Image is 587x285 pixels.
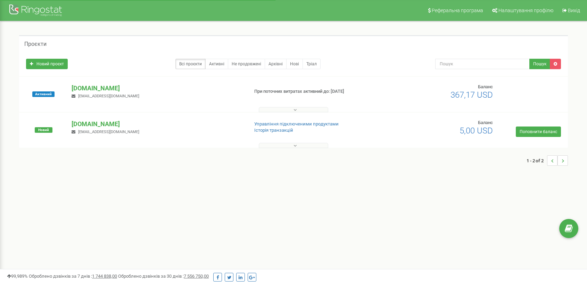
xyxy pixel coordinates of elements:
input: Пошук [435,59,530,69]
span: Активний [32,91,55,97]
span: Налаштування профілю [498,8,553,13]
span: Баланс [478,120,493,125]
span: Оброблено дзвінків за 30 днів : [118,274,209,279]
nav: ... [527,148,568,173]
span: Новий [35,127,52,133]
span: Вихід [568,8,580,13]
a: Архівні [265,59,287,69]
span: 5,00 USD [460,126,493,136]
button: Пошук [529,59,550,69]
u: 7 556 750,00 [184,274,209,279]
a: Управління підключеними продуктами [254,121,339,127]
p: [DOMAIN_NAME] [72,120,243,129]
span: Реферальна програма [432,8,483,13]
a: Всі проєкти [175,59,206,69]
span: 367,17 USD [450,90,493,100]
span: Баланс [478,84,493,89]
a: Активні [205,59,228,69]
a: Нові [286,59,303,69]
span: 1 - 2 of 2 [527,155,547,166]
a: Поповнити баланс [516,127,561,137]
span: [EMAIL_ADDRESS][DOMAIN_NAME] [78,94,139,98]
a: Тріал [303,59,321,69]
span: 99,989% [7,274,28,279]
p: При поточних витратах активний до: [DATE] [254,88,380,95]
a: Не продовжені [228,59,265,69]
a: Новий проєкт [26,59,68,69]
a: Історія транзакцій [254,128,293,133]
span: Оброблено дзвінків за 7 днів : [29,274,117,279]
h5: Проєкти [24,41,47,47]
span: [EMAIL_ADDRESS][DOMAIN_NAME] [78,130,139,134]
u: 1 744 838,00 [92,274,117,279]
p: [DOMAIN_NAME] [72,84,243,93]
